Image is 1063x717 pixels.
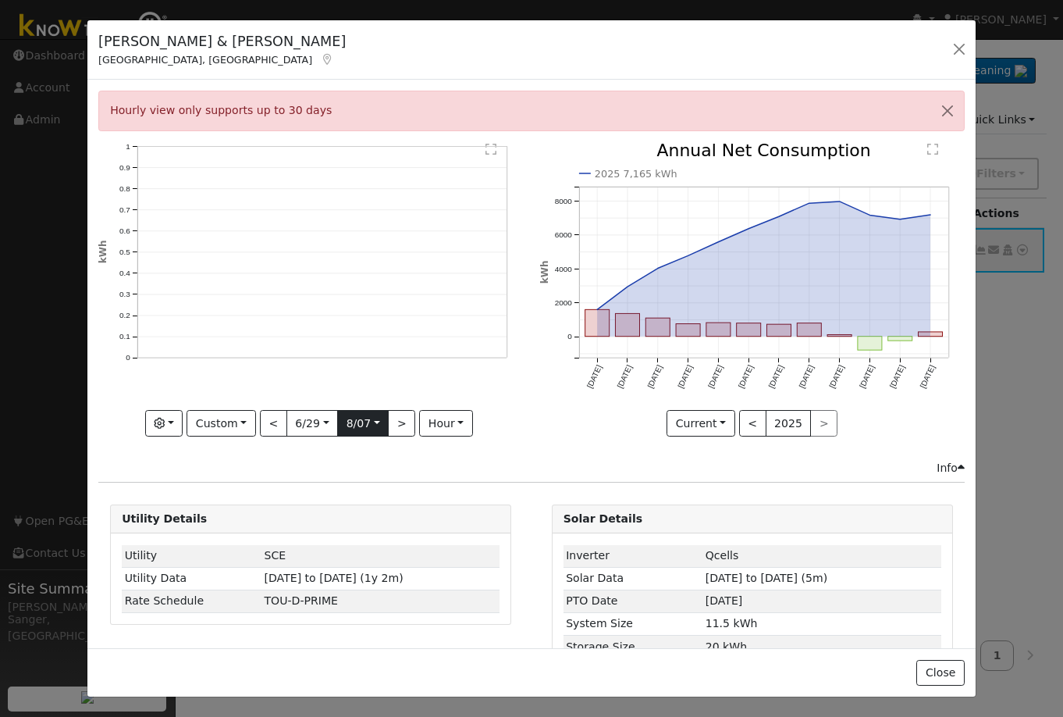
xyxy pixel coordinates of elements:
text: [DATE] [737,364,755,390]
strong: Solar Details [563,512,642,525]
text: 0 [567,333,572,341]
a: Map [320,53,334,66]
button: 8/07 [337,410,389,437]
rect: onclick="" [888,337,912,341]
text: kWh [98,240,108,263]
text: 6000 [554,230,572,239]
button: hour [419,410,473,437]
span: ID: 1227, authorized: 04/24/25 [706,549,739,562]
button: 2025 [766,410,812,437]
text: 0.6 [119,227,130,235]
div: Hourly view only supports up to 30 days [98,91,965,130]
span: [DATE] to [DATE] (5m) [706,572,827,584]
button: < [739,410,766,437]
circle: onclick="" [624,284,631,290]
circle: onclick="" [898,216,904,223]
rect: onclick="" [676,324,700,337]
rect: onclick="" [737,323,761,337]
text: 0.1 [119,333,130,341]
text: 0.9 [119,163,130,172]
text: [DATE] [858,364,876,390]
text: 4000 [554,265,572,273]
text: 1 [126,141,131,150]
rect: onclick="" [645,318,670,337]
button: > [388,410,415,437]
strong: Utility Details [122,512,207,525]
text: [DATE] [615,364,633,390]
text: 0.4 [119,269,130,277]
text: [DATE] [888,364,906,390]
text: [DATE] [828,364,846,390]
span: [DATE] to [DATE] (1y 2m) [265,572,404,584]
text: [DATE] [798,364,816,390]
text: [DATE] [767,364,785,390]
text: [DATE] [919,364,937,390]
rect: onclick="" [798,323,822,337]
td: Utility Data [122,567,261,590]
rect: onclick="" [858,337,882,351]
td: Inverter [563,545,703,568]
circle: onclick="" [715,239,721,245]
rect: onclick="" [827,335,851,337]
text:  [928,143,939,155]
text: 0.7 [119,205,130,214]
span: 20 kWh [706,640,747,653]
circle: onclick="" [685,252,691,259]
text: Annual Net Consumption [656,141,871,160]
button: < [260,410,287,437]
rect: onclick="" [767,324,791,337]
rect: onclick="" [615,314,639,337]
text:  [486,143,497,155]
text: kWh [539,260,550,284]
circle: onclick="" [928,212,934,218]
button: Close [916,660,964,687]
button: Current [667,410,735,437]
text: [DATE] [585,364,603,390]
td: Utility [122,545,261,568]
span: [DATE] [706,594,743,607]
div: Info [937,460,965,476]
span: 71 [265,594,338,607]
text: 2025 7,165 kWh [595,168,677,180]
td: PTO Date [563,590,703,612]
text: 2000 [554,298,572,307]
h5: [PERSON_NAME] & [PERSON_NAME] [98,31,346,52]
rect: onclick="" [585,309,609,336]
rect: onclick="" [706,323,731,337]
circle: onclick="" [776,213,782,219]
button: 6/29 [286,410,338,437]
circle: onclick="" [655,266,661,272]
text: [DATE] [676,364,694,390]
rect: onclick="" [919,332,943,337]
text: 0.8 [119,184,130,193]
text: 0.2 [119,311,130,319]
td: System Size [563,612,703,635]
text: 0.3 [119,290,130,298]
text: [DATE] [706,364,724,390]
circle: onclick="" [745,226,752,232]
circle: onclick="" [806,200,812,206]
span: ID: 2LXDB35SE, authorized: 08/12/25 [265,549,286,562]
text: 8000 [554,196,572,205]
td: Storage Size [563,636,703,658]
circle: onclick="" [594,306,600,312]
text: [DATE] [645,364,663,390]
span: 11.5 kWh [706,617,758,630]
circle: onclick="" [837,198,843,205]
text: 0 [126,354,131,362]
td: Solar Data [563,567,703,590]
button: Close [931,91,964,130]
td: Rate Schedule [122,590,261,612]
span: [GEOGRAPHIC_DATA], [GEOGRAPHIC_DATA] [98,54,312,66]
text: 0.5 [119,248,130,256]
circle: onclick="" [867,212,873,218]
button: Custom [187,410,256,437]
